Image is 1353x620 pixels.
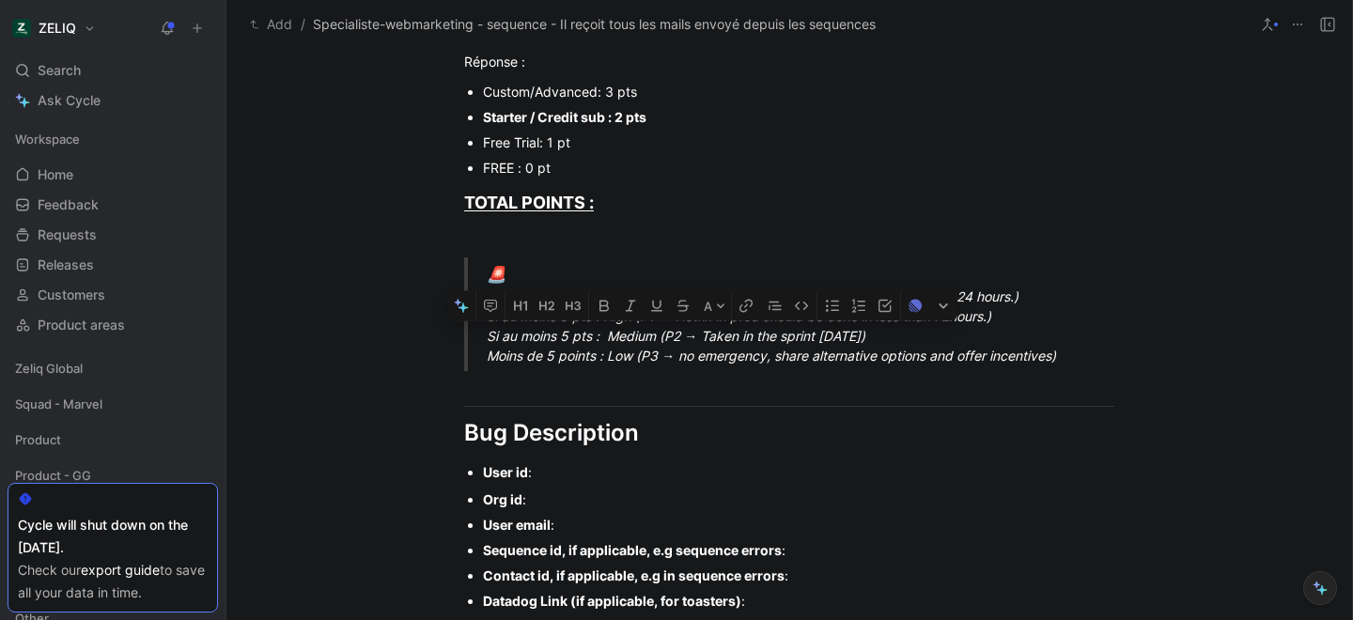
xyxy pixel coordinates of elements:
[464,416,1114,450] div: Bug Description
[38,286,105,304] span: Customers
[38,225,97,244] span: Requests
[301,13,305,36] span: /
[483,462,1114,482] div: :
[8,461,218,489] div: Product - GG
[487,263,1137,366] div: Si au moins 10 pts : Urgent (P0 → Hotfix in prod should be done in less than 24 hours.) Si au moi...
[483,132,1114,152] div: Free Trial: 1 pt
[8,221,218,249] a: Requests
[18,514,208,559] div: Cycle will shut down on the [DATE].
[483,464,528,480] strong: User id
[313,13,876,36] span: Specialiste-webmarketing - sequence - Il reçoit tous les mails envoyé depuis les sequences
[38,316,125,334] span: Product areas
[483,566,1114,585] div: :
[8,426,218,454] div: Product
[15,466,91,485] span: Product - GG
[483,517,551,533] strong: User email
[487,265,506,284] span: 🚨
[483,491,522,507] strong: Org id
[8,161,218,189] a: Home
[8,125,218,153] div: Workspace
[464,52,1114,71] div: Réponse :
[15,130,80,148] span: Workspace
[8,56,218,85] div: Search
[483,82,1114,101] div: Custom/Advanced: 3 pts
[39,20,76,37] h1: ZELIQ
[483,515,1114,535] div: :
[15,359,83,378] span: Zeliq Global
[8,354,218,382] div: Zeliq Global
[12,19,31,38] img: ZELIQ
[38,89,101,112] span: Ask Cycle
[18,559,208,604] div: Check our to save all your data in time.
[8,191,218,219] a: Feedback
[8,15,101,41] button: ZELIQZELIQ
[8,426,218,459] div: Product
[483,158,1114,178] div: FREE : 0 pt
[8,390,218,424] div: Squad - Marvel
[483,540,1114,560] div: :
[38,59,81,82] span: Search
[483,109,646,125] strong: Starter / Credit sub : 2 pts
[245,13,297,36] button: Add
[8,251,218,279] a: Releases
[15,430,61,449] span: Product
[8,461,218,495] div: Product - GG
[483,593,741,609] strong: Datadog Link (if applicable, for toasters)
[8,86,218,115] a: Ask Cycle
[483,567,785,583] strong: Contact id, if applicable, e.g in sequence errors
[8,311,218,339] a: Product areas
[15,395,102,413] span: Squad - Marvel
[38,256,94,274] span: Releases
[8,281,218,309] a: Customers
[38,165,73,184] span: Home
[81,562,160,578] a: export guide
[483,591,1114,611] div: :
[464,193,594,212] u: TOTAL POINTS :
[483,489,1114,509] div: :
[38,195,99,214] span: Feedback
[8,390,218,418] div: Squad - Marvel
[8,354,218,388] div: Zeliq Global
[483,542,782,558] strong: Sequence id, if applicable, e.g sequence errors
